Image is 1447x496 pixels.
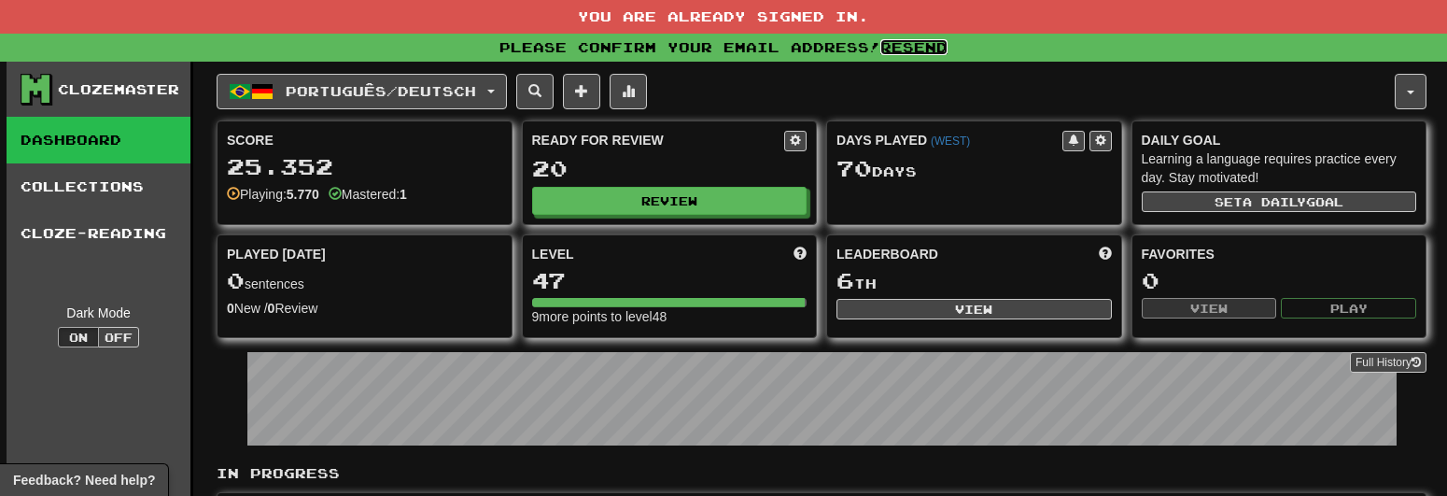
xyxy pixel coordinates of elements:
[516,74,554,109] button: Search sentences
[217,464,1426,483] p: In Progress
[227,185,319,204] div: Playing:
[227,301,234,316] strong: 0
[836,269,1112,293] div: th
[1142,269,1417,292] div: 0
[217,74,507,109] button: Português/Deutsch
[836,299,1112,319] button: View
[1142,191,1417,212] button: Seta dailygoal
[1142,298,1277,319] button: View
[329,185,407,204] div: Mastered:
[880,39,948,55] a: Resend
[400,187,407,202] strong: 1
[836,131,1062,149] div: Days Played
[1243,195,1306,208] span: a daily
[610,74,647,109] button: More stats
[532,187,808,215] button: Review
[1350,352,1426,373] a: Full History
[1142,245,1417,263] div: Favorites
[836,267,854,293] span: 6
[7,210,190,257] a: Cloze-Reading
[836,155,872,181] span: 70
[836,245,938,263] span: Leaderboard
[532,245,574,263] span: Level
[13,471,155,489] span: Open feedback widget
[563,74,600,109] button: Add sentence to collection
[532,157,808,180] div: 20
[836,157,1112,181] div: Day s
[58,80,179,99] div: Clozemaster
[7,117,190,163] a: Dashboard
[287,187,319,202] strong: 5.770
[532,131,785,149] div: Ready for Review
[227,245,326,263] span: Played [DATE]
[931,135,970,148] a: (WEST)
[1142,131,1417,149] div: Daily Goal
[227,131,502,149] div: Score
[286,83,476,99] span: Português / Deutsch
[98,327,139,347] button: Off
[21,304,176,322] div: Dark Mode
[7,163,190,210] a: Collections
[532,307,808,326] div: 9 more points to level 48
[794,245,807,263] span: Score more points to level up
[1142,149,1417,187] div: Learning a language requires practice every day. Stay motivated!
[227,267,245,293] span: 0
[1099,245,1112,263] span: This week in points, UTC
[227,299,502,318] div: New / Review
[227,155,502,178] div: 25.352
[268,301,275,316] strong: 0
[227,269,502,293] div: sentences
[532,269,808,292] div: 47
[58,327,99,347] button: On
[1281,298,1416,319] button: Play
